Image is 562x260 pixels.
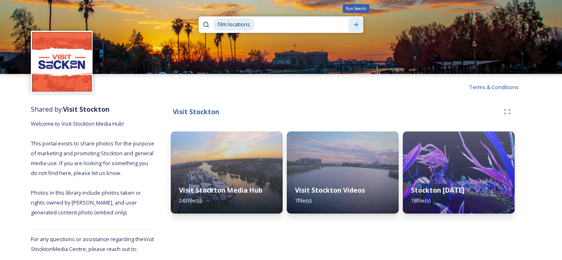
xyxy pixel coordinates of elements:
span: Shared by: [31,105,109,114]
a: Terms & Conditions [469,82,531,92]
strong: Visit Stockton [63,105,109,114]
strong: Stockton [DATE] [411,186,464,195]
strong: Visit Stockton Media Hub [179,186,262,195]
img: Stockton%2520Marina%2520at%2520Sunset.jpg [171,131,283,214]
span: Welcome to Visit Stockton Media Hub! This portal exists to share photos for the purpose of market... [31,120,156,216]
strong: Visit Stockton [173,107,219,116]
span: 7 file(s) [295,197,311,204]
img: a7760772-3528-499f-a23e-6a5eb5642cab.jpg [403,131,515,214]
img: STOCKTON%2520-%2520ANTHEM%2520FINAL2.jpg [287,131,399,214]
div: Run Search [343,4,369,13]
span: 18 file(s) [411,197,430,204]
strong: Visit Stockton Videos [295,186,365,195]
span: 243 file(s) [179,197,201,204]
span: For any questions or assistance regarding the Visit Stockton Media Centre, please reach out to: [31,235,154,253]
img: unnamed.jpeg [32,32,92,92]
span: film locations [214,18,254,30]
span: Terms & Conditions [469,83,519,91]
